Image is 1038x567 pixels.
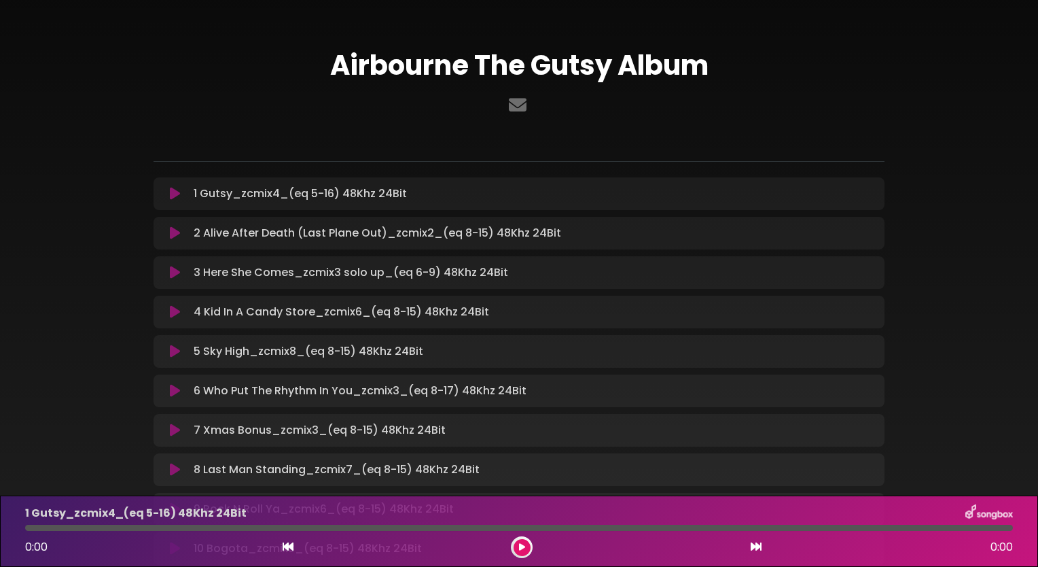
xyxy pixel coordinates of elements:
[154,49,884,82] h1: Airbourne The Gutsy Album
[25,539,48,555] span: 0:00
[194,343,423,360] p: 5 Sky High_zcmix8_(eq 8-15) 48Khz 24Bit
[965,504,1013,522] img: songbox-logo-white.png
[194,383,526,399] p: 6 Who Put The Rhythm In You_zcmix3_(eq 8-17) 48Khz 24Bit
[194,264,508,281] p: 3 Here She Comes_zcmix3 solo up_(eq 6-9) 48Khz 24Bit
[194,225,561,241] p: 2 Alive After Death (Last Plane Out)_zcmix2_(eq 8-15) 48Khz 24Bit
[194,462,480,478] p: 8 Last Man Standing_zcmix7_(eq 8-15) 48Khz 24Bit
[990,539,1013,555] span: 0:00
[25,505,247,521] p: 1 Gutsy_zcmix4_(eq 5-16) 48Khz 24Bit
[194,186,407,202] p: 1 Gutsy_zcmix4_(eq 5-16) 48Khz 24Bit
[194,422,446,439] p: 7 Xmas Bonus_zcmix3_(eq 8-15) 48Khz 24Bit
[194,304,489,320] p: 4 Kid In A Candy Store_zcmix6_(eq 8-15) 48Khz 24Bit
